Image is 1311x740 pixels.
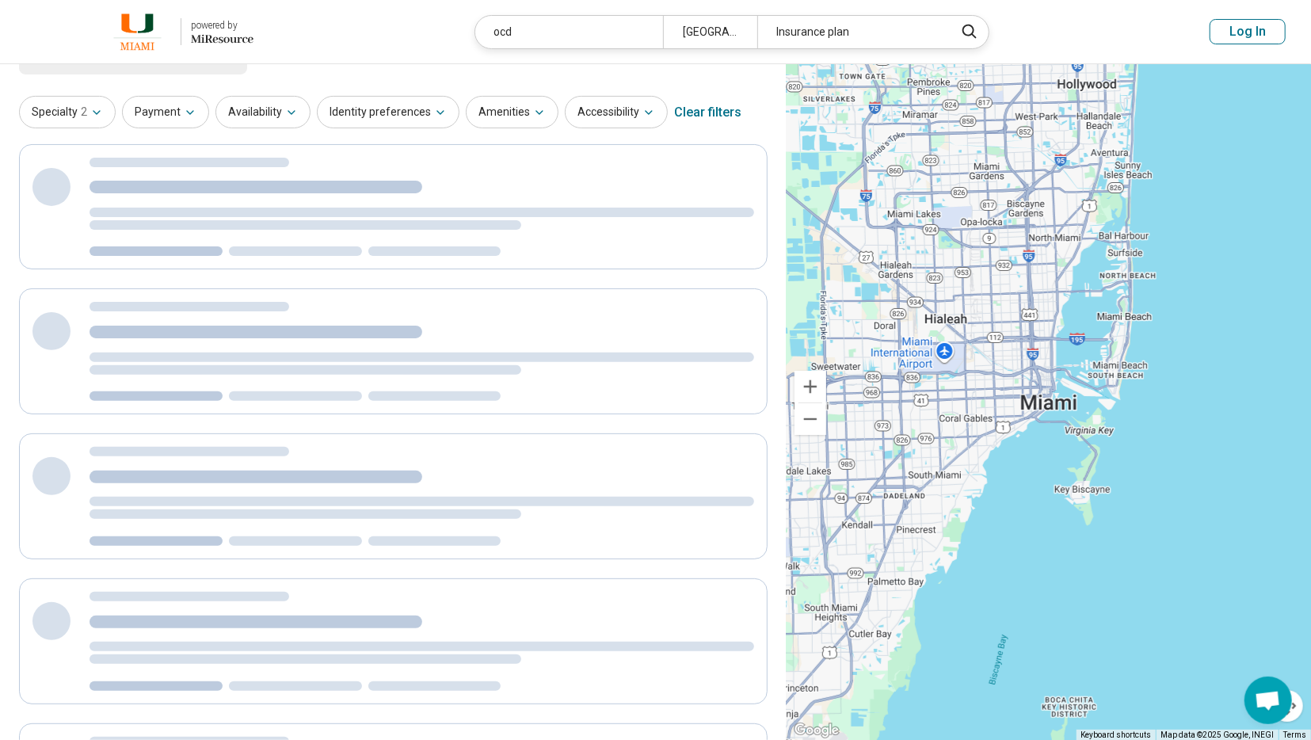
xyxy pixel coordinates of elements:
span: Map data ©2025 Google, INEGI [1160,730,1274,739]
div: Open chat [1244,677,1292,724]
div: Insurance plan [757,16,945,48]
span: 2 [81,104,87,120]
div: Clear filters [674,93,741,132]
div: powered by [191,18,253,32]
img: University of Miami [104,13,171,51]
button: Availability [215,96,311,128]
button: Log In [1210,19,1286,44]
button: Identity preferences [317,96,459,128]
div: ocd [475,16,663,48]
button: Amenities [466,96,558,128]
button: Zoom out [795,403,826,435]
button: Payment [122,96,209,128]
button: Accessibility [565,96,668,128]
a: University of Miamipowered by [25,13,253,51]
button: Specialty2 [19,96,116,128]
a: Terms (opens in new tab) [1283,730,1306,739]
div: [GEOGRAPHIC_DATA], [GEOGRAPHIC_DATA] [663,16,757,48]
button: Zoom in [795,371,826,402]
